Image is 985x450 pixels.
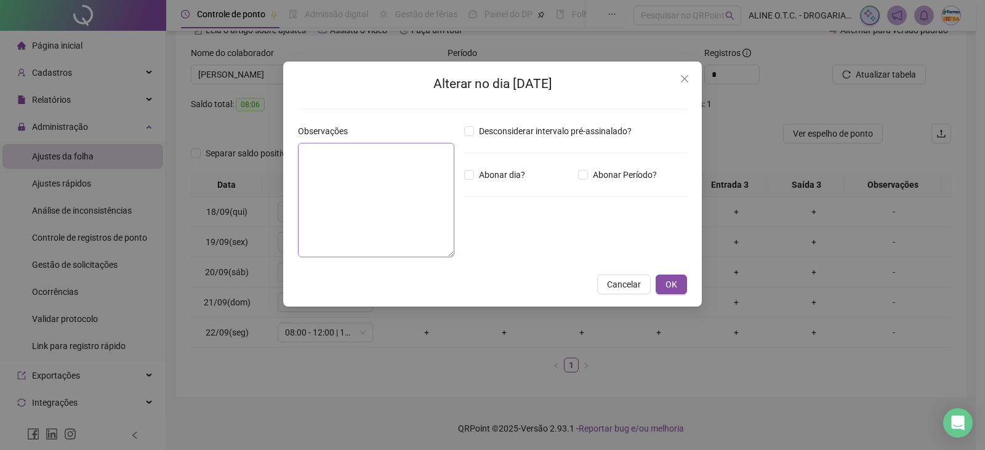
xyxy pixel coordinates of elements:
[474,168,530,182] span: Abonar dia?
[474,124,637,138] span: Desconsiderar intervalo pré-assinalado?
[656,275,687,294] button: OK
[665,278,677,291] span: OK
[675,69,694,89] button: Close
[588,168,662,182] span: Abonar Período?
[680,74,689,84] span: close
[607,278,641,291] span: Cancelar
[298,74,687,94] h2: Alterar no dia [DATE]
[298,124,356,138] label: Observações
[943,408,973,438] div: Open Intercom Messenger
[597,275,651,294] button: Cancelar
